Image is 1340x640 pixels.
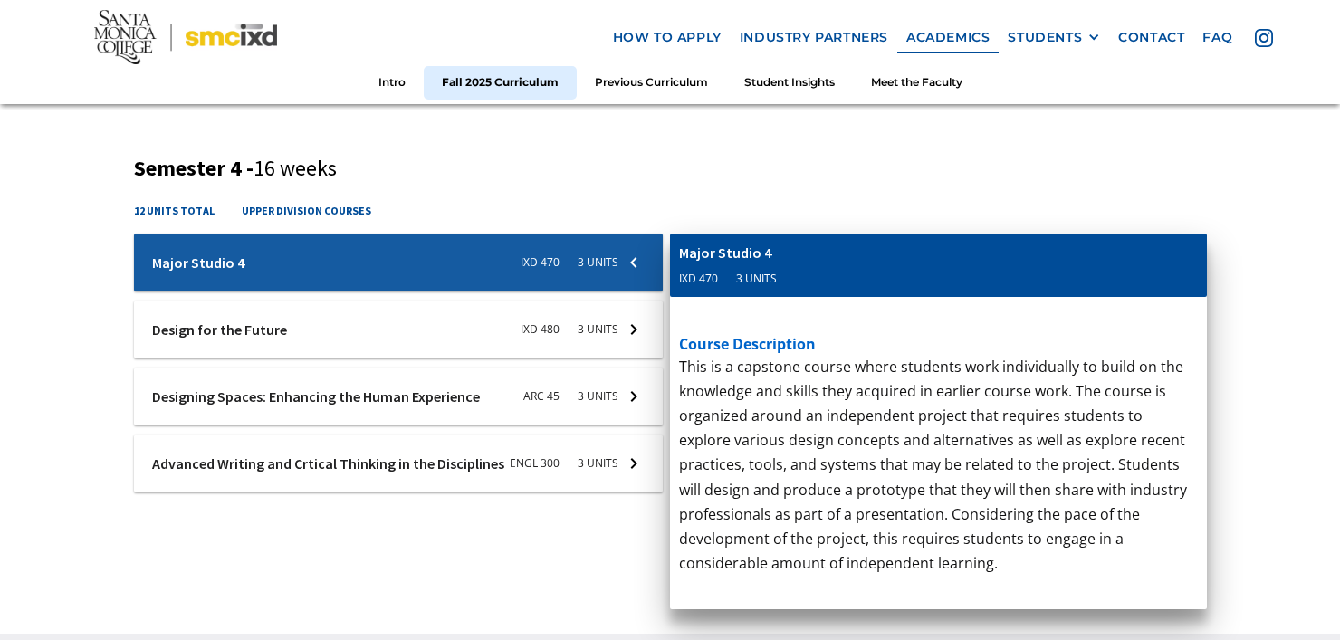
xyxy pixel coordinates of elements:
[242,202,371,219] h4: upper division courses
[1008,29,1100,44] div: STUDENTS
[1008,29,1082,44] div: STUDENTS
[360,66,424,100] a: Intro
[726,66,853,100] a: Student Insights
[254,154,337,182] span: 16 weeks
[853,66,981,100] a: Meet the Faculty
[1193,20,1241,53] a: faq
[604,20,731,53] a: how to apply
[134,202,215,219] h4: 12 units total
[94,10,277,63] img: Santa Monica College - SMC IxD logo
[897,20,999,53] a: Academics
[134,156,1207,182] h3: Semester 4 -
[1255,29,1273,47] img: icon - instagram
[731,20,897,53] a: industry partners
[424,66,577,100] a: Fall 2025 Curriculum
[577,66,726,100] a: Previous Curriculum
[1109,20,1193,53] a: contact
